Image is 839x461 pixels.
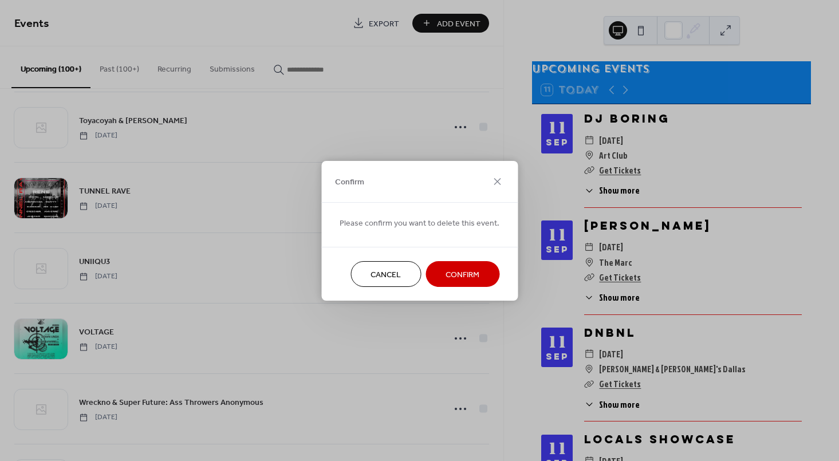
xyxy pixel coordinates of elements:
span: Confirm [335,176,364,188]
button: Cancel [350,261,421,287]
span: Please confirm you want to delete this event. [340,217,499,229]
span: Confirm [446,269,479,281]
span: Cancel [371,269,401,281]
button: Confirm [426,261,499,287]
